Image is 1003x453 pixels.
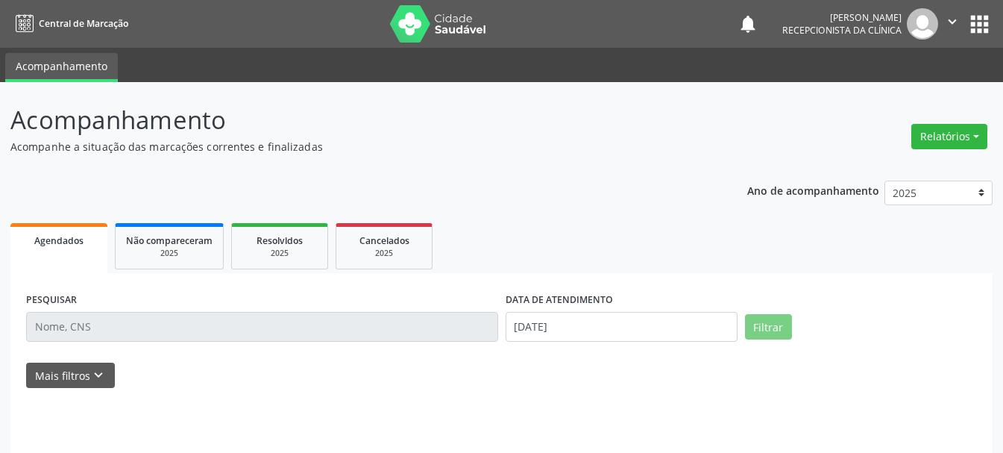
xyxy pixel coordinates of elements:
input: Nome, CNS [26,312,498,342]
button: Relatórios [911,124,987,149]
label: DATA DE ATENDIMENTO [506,289,613,312]
div: 2025 [347,248,421,259]
p: Ano de acompanhamento [747,181,879,199]
div: 2025 [126,248,213,259]
img: img [907,8,938,40]
p: Acompanhe a situação das marcações correntes e finalizadas [10,139,698,154]
i: keyboard_arrow_down [90,367,107,384]
input: Selecione um intervalo [506,312,738,342]
i:  [944,13,960,30]
div: [PERSON_NAME] [782,11,902,24]
button: Mais filtroskeyboard_arrow_down [26,363,115,389]
div: 2025 [242,248,317,259]
span: Central de Marcação [39,17,128,30]
a: Acompanhamento [5,53,118,82]
span: Não compareceram [126,234,213,247]
span: Agendados [34,234,84,247]
label: PESQUISAR [26,289,77,312]
button:  [938,8,966,40]
a: Central de Marcação [10,11,128,36]
span: Cancelados [359,234,409,247]
button: Filtrar [745,314,792,340]
button: notifications [738,13,758,34]
span: Recepcionista da clínica [782,24,902,37]
button: apps [966,11,993,37]
p: Acompanhamento [10,101,698,139]
span: Resolvidos [257,234,303,247]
